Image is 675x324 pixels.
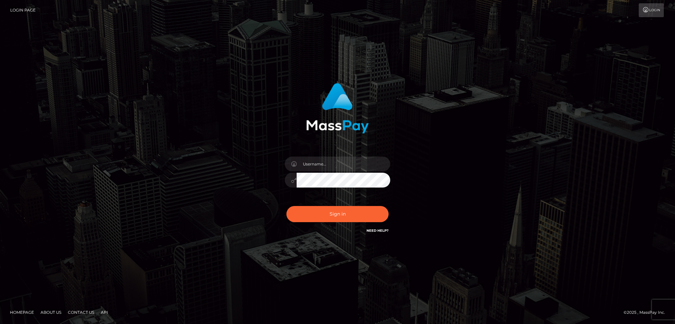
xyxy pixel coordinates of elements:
a: API [98,307,111,317]
a: Login Page [10,3,36,17]
div: © 2025 , MassPay Inc. [624,309,670,316]
img: MassPay Login [306,83,369,133]
input: Username... [297,157,390,171]
a: Homepage [7,307,37,317]
a: Need Help? [367,228,389,233]
button: Sign in [286,206,389,222]
a: Contact Us [65,307,97,317]
a: About Us [38,307,64,317]
a: Login [639,3,664,17]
